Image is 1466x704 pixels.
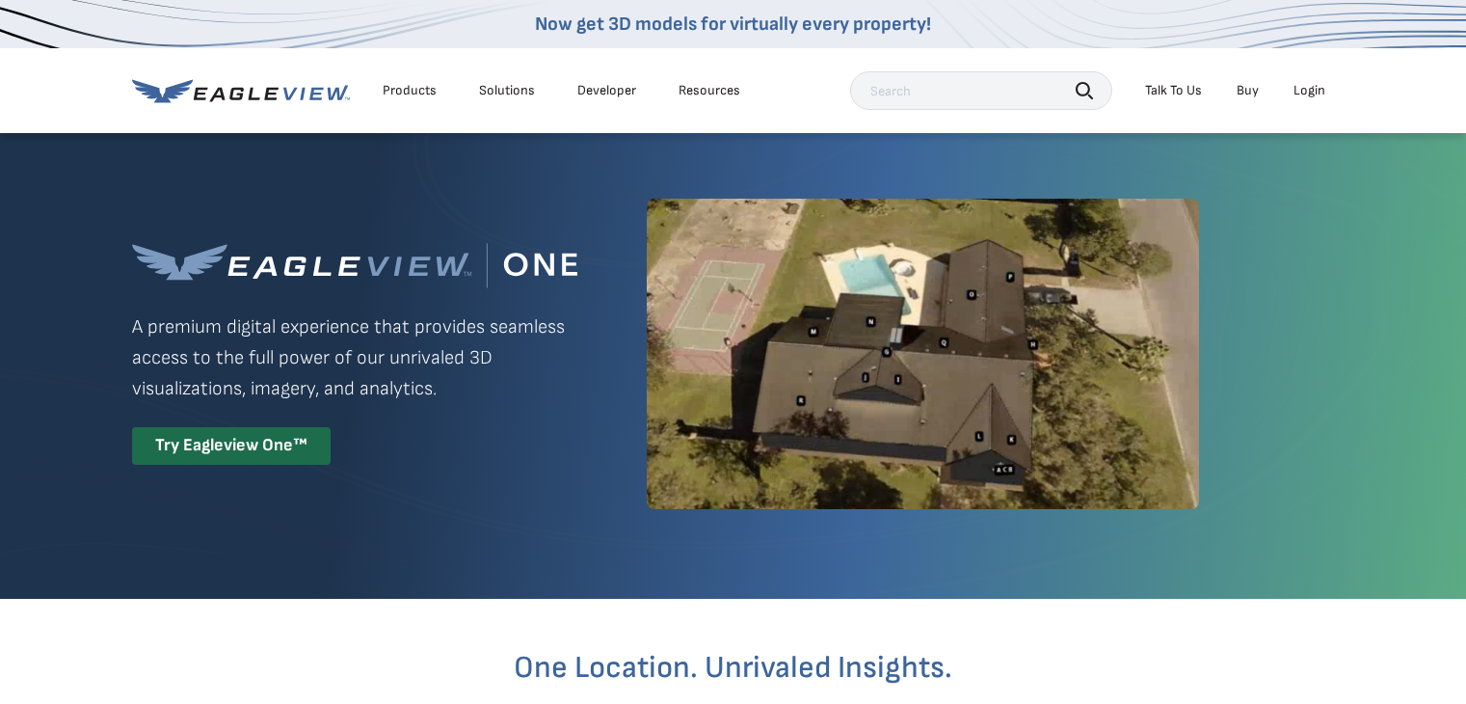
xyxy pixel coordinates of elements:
[1237,82,1259,99] a: Buy
[383,82,437,99] div: Products
[850,71,1112,110] input: Search
[1293,82,1325,99] div: Login
[479,82,535,99] div: Solutions
[132,311,577,404] p: A premium digital experience that provides seamless access to the full power of our unrivaled 3D ...
[577,82,636,99] a: Developer
[1145,82,1202,99] div: Talk To Us
[679,82,740,99] div: Resources
[132,243,577,288] img: Eagleview One™
[535,13,931,36] a: Now get 3D models for virtually every property!
[132,427,331,465] div: Try Eagleview One™
[147,653,1320,684] h2: One Location. Unrivaled Insights.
